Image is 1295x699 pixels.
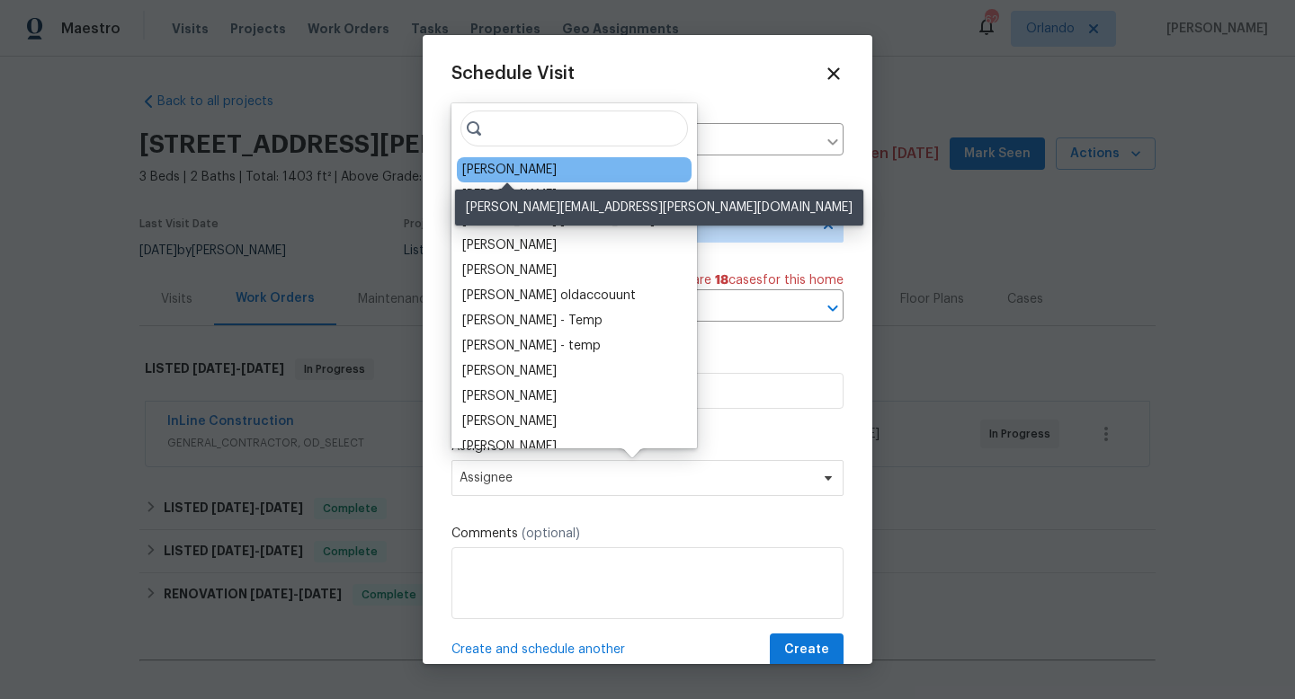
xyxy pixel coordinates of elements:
div: [PERSON_NAME] [462,261,557,279]
div: [PERSON_NAME] [462,186,557,204]
div: [PERSON_NAME] - Temp [462,312,603,330]
span: 18 [715,274,728,287]
div: [PERSON_NAME][EMAIL_ADDRESS][PERSON_NAME][DOMAIN_NAME] [455,190,863,226]
button: Open [820,296,845,321]
div: [PERSON_NAME] [462,412,557,430]
span: Assignee [460,471,812,485]
div: [PERSON_NAME] [462,236,557,254]
span: There are case s for this home [658,271,844,289]
div: [PERSON_NAME] [462,362,557,380]
label: Comments [451,525,844,543]
div: [PERSON_NAME] [462,438,557,456]
span: (optional) [522,527,580,540]
span: Create [784,639,829,661]
button: Create [770,633,844,667]
div: [PERSON_NAME] oldaccouunt [462,287,636,305]
span: Close [824,64,844,84]
div: [PERSON_NAME] [462,161,557,179]
span: Create and schedule another [451,641,625,659]
span: Schedule Visit [451,65,575,83]
div: [PERSON_NAME] [462,387,557,405]
div: [PERSON_NAME] - temp [462,337,601,355]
